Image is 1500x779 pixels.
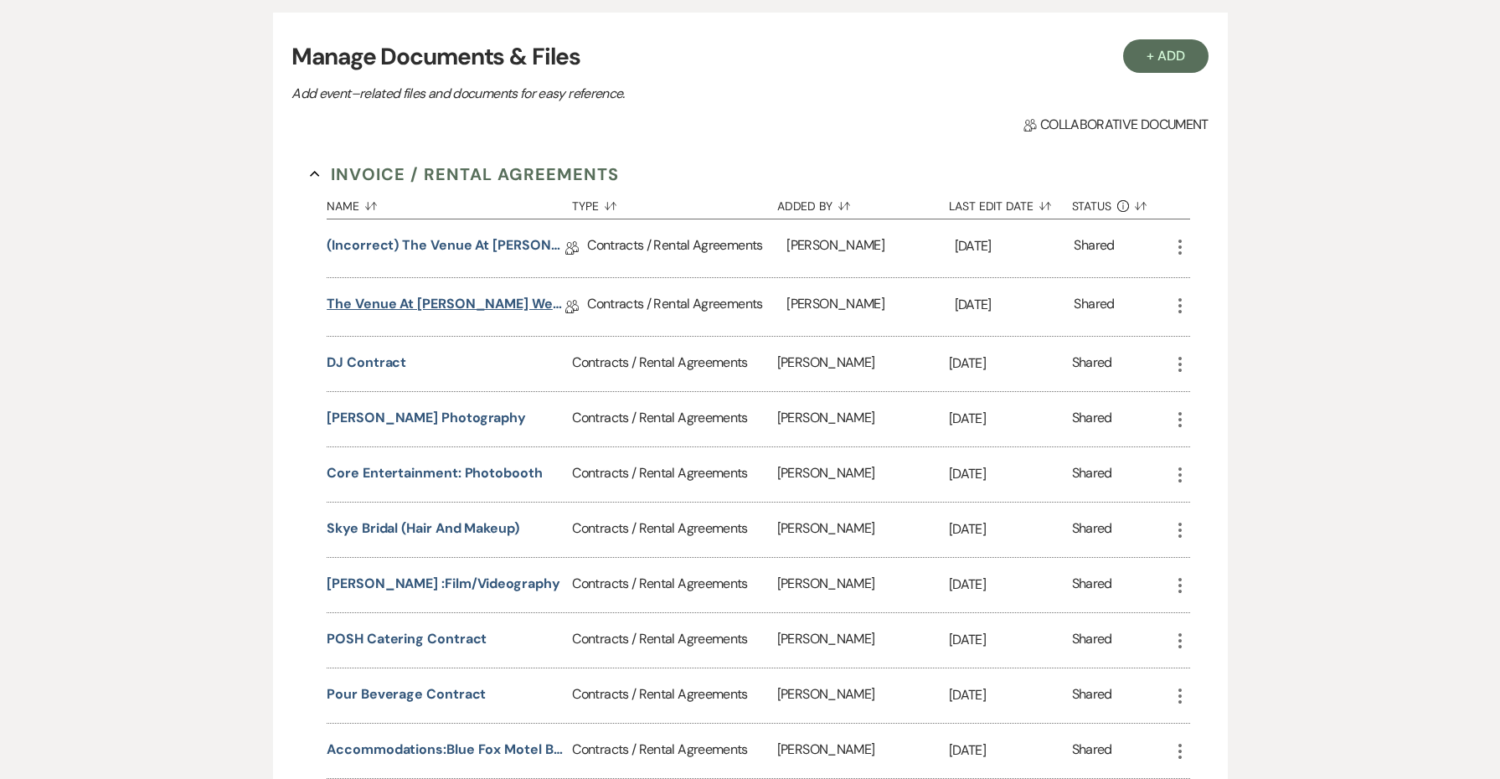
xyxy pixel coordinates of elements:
div: Shared [1072,518,1112,541]
div: Contracts / Rental Agreements [572,503,776,557]
button: [PERSON_NAME] :Film/Videography [327,574,560,594]
div: Contracts / Rental Agreements [572,613,776,668]
div: Shared [1072,463,1112,486]
button: Skye Bridal (Hair and Makeup) [327,518,519,539]
p: [DATE] [955,294,1075,316]
button: DJ Contract [327,353,406,373]
div: Shared [1074,294,1114,320]
button: Last Edit Date [949,187,1072,219]
p: [DATE] [949,518,1072,540]
div: [PERSON_NAME] [777,392,949,446]
button: Accommodations:Blue Fox Motel Block [327,740,565,760]
div: Shared [1072,574,1112,596]
button: POSH catering contract [327,629,487,649]
div: Shared [1072,740,1112,762]
button: Status [1072,187,1170,219]
p: [DATE] [949,408,1072,430]
div: Contracts / Rental Agreements [572,724,776,778]
button: + Add [1123,39,1209,73]
p: [DATE] [949,463,1072,485]
div: [PERSON_NAME] [777,668,949,723]
div: [PERSON_NAME] [777,447,949,502]
a: (Incorrect) The Venue at [PERSON_NAME] Wedding Contract-([DATE] [PERSON_NAME]) [327,235,565,261]
div: [PERSON_NAME] [786,219,954,277]
p: [DATE] [949,629,1072,651]
div: Shared [1074,235,1114,261]
div: [PERSON_NAME] [777,337,949,391]
p: [DATE] [955,235,1075,257]
div: [PERSON_NAME] [777,558,949,612]
a: The Venue at [PERSON_NAME] Wedding Contract-([DATE] [PERSON_NAME][GEOGRAPHIC_DATA]) [327,294,565,320]
div: [PERSON_NAME] [777,724,949,778]
span: Collaborative document [1023,115,1208,135]
button: Name [327,187,572,219]
button: Invoice / Rental Agreements [310,162,619,187]
div: Contracts / Rental Agreements [572,668,776,723]
div: Contracts / Rental Agreements [572,337,776,391]
p: [DATE] [949,353,1072,374]
button: Pour Beverage Contract [327,684,486,704]
h3: Manage Documents & Files [291,39,1208,75]
div: Contracts / Rental Agreements [572,447,776,502]
span: Status [1072,200,1112,212]
div: Shared [1072,629,1112,652]
button: Core Entertainment: Photobooth [327,463,543,483]
div: Shared [1072,353,1112,375]
div: Contracts / Rental Agreements [572,558,776,612]
button: Type [572,187,776,219]
button: [PERSON_NAME] Photography [327,408,526,428]
p: [DATE] [949,740,1072,761]
div: Shared [1072,408,1112,431]
div: Contracts / Rental Agreements [587,278,786,336]
div: Contracts / Rental Agreements [587,219,786,277]
p: [DATE] [949,684,1072,706]
div: [PERSON_NAME] [777,613,949,668]
p: Add event–related files and documents for easy reference. [291,83,878,105]
p: [DATE] [949,574,1072,596]
div: [PERSON_NAME] [777,503,949,557]
div: Contracts / Rental Agreements [572,392,776,446]
button: Added By [777,187,949,219]
div: Shared [1072,684,1112,707]
div: [PERSON_NAME] [786,278,954,336]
